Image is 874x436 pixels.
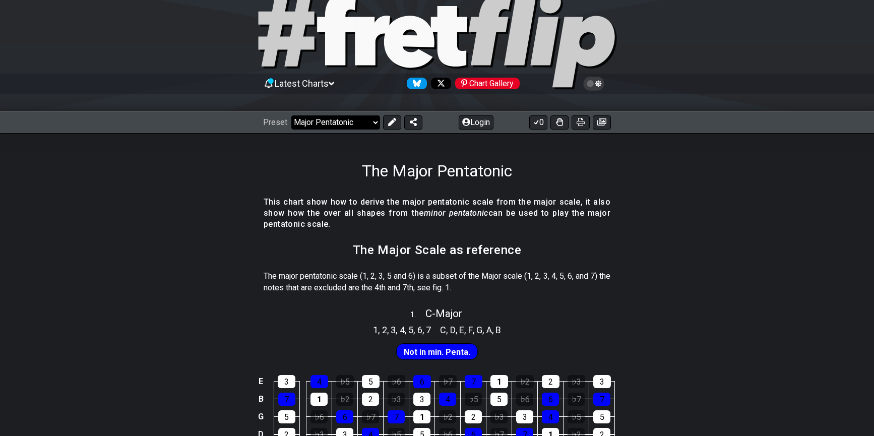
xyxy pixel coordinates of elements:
span: , [422,323,426,337]
span: 1 . [410,309,425,321]
div: 7 [593,393,610,406]
div: 5 [593,410,610,423]
section: Scale pitch classes [435,321,506,337]
div: 3 [516,410,533,423]
div: 2 [362,393,379,406]
td: G [255,408,267,425]
button: Print [572,115,590,130]
section: Scale pitch classes [368,321,435,337]
div: 2 [465,410,482,423]
span: 6 [417,323,422,337]
div: 1 [310,393,328,406]
div: ♭7 [568,393,585,406]
div: 2 [542,375,559,388]
div: 1 [490,375,508,388]
span: C - Major [425,307,462,320]
div: ♭3 [568,375,585,388]
div: 3 [278,375,295,388]
em: minor pentatonic [424,208,488,218]
span: , [413,323,417,337]
div: 3 [593,375,611,388]
span: 4 [400,323,405,337]
div: 3 [413,393,430,406]
span: Toggle light / dark theme [588,79,600,88]
div: 4 [542,410,559,423]
div: ♭2 [336,393,353,406]
span: , [464,323,468,337]
div: ♭2 [516,375,534,388]
span: 3 [391,323,396,337]
div: ♭6 [388,375,405,388]
span: C [440,323,446,337]
h2: The Major Scale as reference [353,244,522,256]
button: Edit Preset [383,115,401,130]
div: 5 [362,375,380,388]
div: 6 [542,393,559,406]
div: 4 [439,393,456,406]
span: , [387,323,391,337]
button: Login [459,115,493,130]
div: 1 [413,410,430,423]
span: G [476,323,482,337]
span: 1 [373,323,378,337]
td: B [255,390,267,408]
button: 0 [529,115,547,130]
div: ♭7 [439,375,457,388]
div: 4 [310,375,328,388]
div: ♭6 [310,410,328,423]
div: Chart Gallery [455,78,520,89]
span: 7 [426,323,431,337]
span: B [495,323,501,337]
span: 2 [382,323,387,337]
select: Preset [291,115,380,130]
div: 5 [490,393,508,406]
span: Preset [263,117,287,127]
span: , [492,323,496,337]
div: ♭5 [465,393,482,406]
div: 7 [388,410,405,423]
p: The major pentatonic scale (1, 2, 3, 5 and 6) is a subset of the Major scale (1, 2, 3, 4, 5, 6, a... [264,271,610,293]
span: 5 [408,323,413,337]
div: ♭6 [516,393,533,406]
button: Share Preset [404,115,422,130]
div: 7 [278,393,295,406]
a: #fretflip at Pinterest [451,78,520,89]
span: , [473,323,477,337]
td: E [255,372,267,390]
span: E [459,323,464,337]
h4: This chart show how to derive the major pentatonic scale from the major scale, it also show how t... [264,197,610,230]
div: ♭5 [568,410,585,423]
div: 6 [413,375,431,388]
div: ♭5 [336,375,354,388]
span: F [468,323,473,337]
div: 6 [336,410,353,423]
h1: The Major Pentatonic [362,161,512,180]
div: ♭7 [362,410,379,423]
span: First enable full edit mode to edit [404,345,470,359]
div: ♭3 [388,393,405,406]
span: , [405,323,409,337]
span: , [396,323,400,337]
div: ♭3 [490,410,508,423]
span: A [486,323,492,337]
span: , [482,323,486,337]
span: , [446,323,450,337]
div: 7 [465,375,482,388]
button: Create image [593,115,611,130]
a: Follow #fretflip at Bluesky [403,78,427,89]
span: , [456,323,460,337]
span: , [378,323,382,337]
a: Follow #fretflip at X [427,78,451,89]
span: Latest Charts [275,78,329,89]
div: ♭2 [439,410,456,423]
div: 5 [278,410,295,423]
span: D [450,323,456,337]
button: Toggle Dexterity for all fretkits [550,115,569,130]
